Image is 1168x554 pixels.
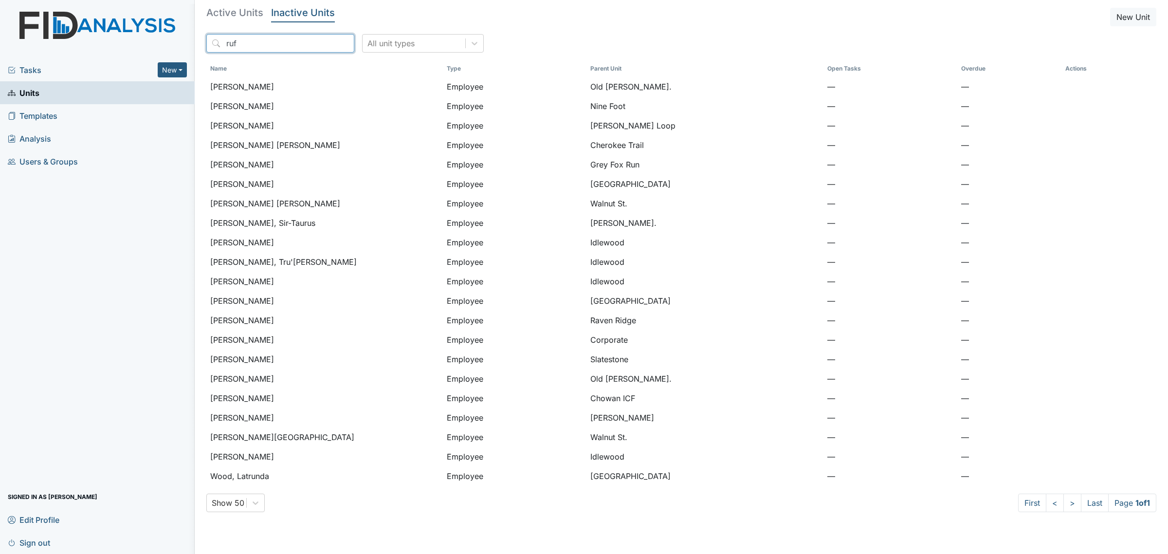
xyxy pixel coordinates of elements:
a: > [1063,494,1081,512]
span: [PERSON_NAME] [210,334,274,346]
td: — [957,213,1061,233]
td: — [957,369,1061,388]
span: [PERSON_NAME] [210,451,274,462]
td: — [823,369,958,388]
div: Show 50 [212,497,244,509]
span: Page [1108,494,1156,512]
td: Old [PERSON_NAME]. [586,369,823,388]
a: Tasks [8,64,158,76]
td: — [957,388,1061,408]
td: — [823,213,958,233]
span: [PERSON_NAME] [210,178,274,190]
td: Raven Ridge [586,311,823,330]
button: New Unit [1110,8,1156,26]
td: — [957,311,1061,330]
td: Employee [443,388,586,408]
span: [PERSON_NAME] [PERSON_NAME] [210,198,340,209]
td: — [823,252,958,272]
td: — [823,194,958,213]
td: Idlewood [586,233,823,252]
td: Employee [443,272,586,291]
input: Search... [206,34,354,53]
td: — [957,194,1061,213]
th: Toggle SortBy [443,60,586,77]
td: — [823,447,958,466]
span: Edit Profile [8,512,59,527]
td: Idlewood [586,252,823,272]
td: Employee [443,213,586,233]
td: [GEOGRAPHIC_DATA] [586,466,823,486]
td: — [957,155,1061,174]
span: Analysis [8,131,51,146]
td: — [823,155,958,174]
span: [PERSON_NAME] [210,392,274,404]
td: — [957,233,1061,252]
td: — [823,466,958,486]
td: — [823,350,958,369]
td: Employee [443,427,586,447]
td: — [823,272,958,291]
td: Employee [443,408,586,427]
th: Toggle SortBy [957,60,1061,77]
td: — [957,466,1061,486]
td: — [823,427,958,447]
td: Nine Foot [586,96,823,116]
td: Employee [443,174,586,194]
a: First [1018,494,1046,512]
td: Employee [443,447,586,466]
td: Corporate [586,330,823,350]
span: Users & Groups [8,154,78,169]
td: Old [PERSON_NAME]. [586,77,823,96]
td: — [823,96,958,116]
td: [GEOGRAPHIC_DATA] [586,174,823,194]
td: — [957,77,1061,96]
td: Walnut St. [586,427,823,447]
td: Employee [443,369,586,388]
th: Toggle SortBy [206,60,443,77]
td: — [823,291,958,311]
td: Employee [443,233,586,252]
td: — [957,252,1061,272]
span: [PERSON_NAME] [210,237,274,248]
td: Employee [443,291,586,311]
td: Idlewood [586,272,823,291]
td: [PERSON_NAME] Loop [586,116,823,135]
th: Actions [1061,60,1110,77]
td: Slatestone [586,350,823,369]
div: All unit types [367,37,415,49]
th: Toggle SortBy [823,60,958,77]
span: [PERSON_NAME] [210,120,274,131]
td: — [957,116,1061,135]
td: [PERSON_NAME]. [586,213,823,233]
span: [PERSON_NAME] [210,100,274,112]
td: Walnut St. [586,194,823,213]
td: Employee [443,155,586,174]
td: — [823,233,958,252]
td: Chowan ICF [586,388,823,408]
span: [PERSON_NAME] [210,373,274,385]
span: Wood, Latrunda [210,470,269,482]
span: [PERSON_NAME] [210,314,274,326]
span: [PERSON_NAME] [210,295,274,307]
h5: Inactive Units [271,8,335,18]
td: — [957,174,1061,194]
span: [PERSON_NAME] [210,81,274,92]
span: Templates [8,108,57,123]
td: — [957,447,1061,466]
td: Employee [443,330,586,350]
td: — [823,174,958,194]
button: New [158,62,187,77]
td: — [957,408,1061,427]
td: [PERSON_NAME] [586,408,823,427]
td: Employee [443,350,586,369]
td: — [957,291,1061,311]
span: Signed in as [PERSON_NAME] [8,489,97,504]
span: [PERSON_NAME] [210,159,274,170]
td: Cherokee Trail [586,135,823,155]
td: Idlewood [586,447,823,466]
span: Sign out [8,535,50,550]
td: Employee [443,311,586,330]
td: — [957,330,1061,350]
td: — [957,135,1061,155]
td: Employee [443,252,586,272]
